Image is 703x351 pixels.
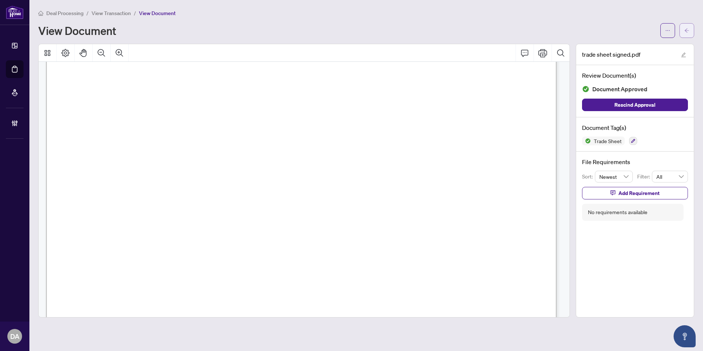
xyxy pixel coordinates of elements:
p: Sort: [582,173,595,181]
li: / [134,9,136,17]
span: Document Approved [592,84,647,94]
img: Status Icon [582,136,591,145]
span: trade sheet signed.pdf [582,50,640,59]
span: View Document [139,10,176,17]
h1: View Document [38,25,116,36]
span: Add Requirement [618,187,660,199]
span: DA [10,331,19,341]
span: Trade Sheet [591,138,625,143]
span: ellipsis [665,28,670,33]
h4: Document Tag(s) [582,123,688,132]
span: Rescind Approval [614,99,656,111]
p: Filter: [637,173,652,181]
span: Newest [599,171,629,182]
span: edit [681,52,686,57]
button: Open asap [674,325,696,347]
button: Rescind Approval [582,99,688,111]
span: home [38,11,43,16]
span: Deal Processing [46,10,83,17]
img: Document Status [582,85,589,93]
span: arrow-left [684,28,689,33]
button: Add Requirement [582,187,688,199]
span: View Transaction [92,10,131,17]
img: logo [6,6,24,19]
h4: File Requirements [582,157,688,166]
div: No requirements available [588,208,647,216]
span: All [656,171,684,182]
h4: Review Document(s) [582,71,688,80]
li: / [86,9,89,17]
